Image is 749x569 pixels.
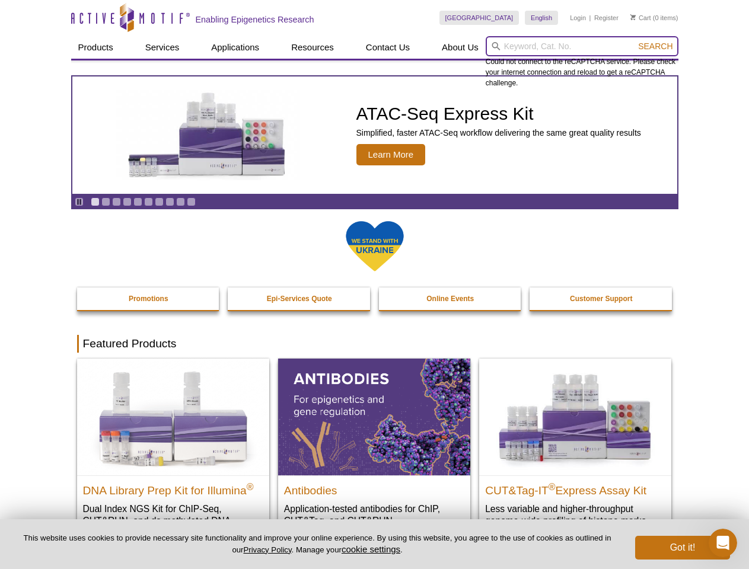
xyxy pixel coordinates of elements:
li: | [589,11,591,25]
a: Applications [204,36,266,59]
strong: Promotions [129,295,168,303]
div: Could not connect to the reCAPTCHA service. Please check your internet connection and reload to g... [486,36,678,88]
a: Login [570,14,586,22]
a: Go to slide 6 [144,197,153,206]
sup: ® [247,481,254,491]
input: Keyword, Cat. No. [486,36,678,56]
a: CUT&Tag-IT® Express Assay Kit CUT&Tag-IT®Express Assay Kit Less variable and higher-throughput ge... [479,359,671,538]
li: (0 items) [630,11,678,25]
a: Go to slide 4 [123,197,132,206]
img: All Antibodies [278,359,470,475]
h2: ATAC-Seq Express Kit [356,105,641,123]
a: Privacy Policy [243,545,291,554]
a: Go to slide 10 [187,197,196,206]
a: Products [71,36,120,59]
sup: ® [549,481,556,491]
a: Go to slide 2 [101,197,110,206]
a: Resources [284,36,341,59]
p: Application-tested antibodies for ChIP, CUT&Tag, and CUT&RUN. [284,503,464,527]
button: cookie settings [342,544,400,554]
a: About Us [435,36,486,59]
a: Online Events [379,287,522,310]
img: We Stand With Ukraine [345,220,404,273]
a: [GEOGRAPHIC_DATA] [439,11,519,25]
button: Got it! [635,536,730,560]
a: Toggle autoplay [75,197,84,206]
a: ATAC-Seq Express Kit ATAC-Seq Express Kit Simplified, faster ATAC-Seq workflow delivering the sam... [72,76,677,194]
a: Go to slide 8 [165,197,174,206]
p: This website uses cookies to provide necessary site functionality and improve your online experie... [19,533,616,555]
h2: Featured Products [77,335,672,353]
strong: Customer Support [570,295,632,303]
a: DNA Library Prep Kit for Illumina DNA Library Prep Kit for Illumina® Dual Index NGS Kit for ChIP-... [77,359,269,550]
article: ATAC-Seq Express Kit [72,76,677,194]
img: ATAC-Seq Express Kit [110,90,306,180]
button: Search [635,41,676,52]
a: Go to slide 9 [176,197,185,206]
a: Go to slide 7 [155,197,164,206]
span: Learn More [356,144,426,165]
strong: Epi-Services Quote [267,295,332,303]
img: DNA Library Prep Kit for Illumina [77,359,269,475]
a: Epi-Services Quote [228,287,371,310]
iframe: Intercom live chat [709,529,737,557]
h2: CUT&Tag-IT Express Assay Kit [485,479,665,497]
a: Go to slide 1 [91,197,100,206]
a: Go to slide 5 [133,197,142,206]
span: Search [638,41,672,51]
a: Services [138,36,187,59]
h2: DNA Library Prep Kit for Illumina [83,479,263,497]
p: Less variable and higher-throughput genome-wide profiling of histone marks​. [485,503,665,527]
a: Customer Support [530,287,673,310]
p: Simplified, faster ATAC-Seq workflow delivering the same great quality results [356,127,641,138]
a: Register [594,14,619,22]
a: Cart [630,14,651,22]
h2: Enabling Epigenetics Research [196,14,314,25]
img: CUT&Tag-IT® Express Assay Kit [479,359,671,475]
a: All Antibodies Antibodies Application-tested antibodies for ChIP, CUT&Tag, and CUT&RUN. [278,359,470,538]
img: Your Cart [630,14,636,20]
p: Dual Index NGS Kit for ChIP-Seq, CUT&RUN, and ds methylated DNA assays. [83,503,263,539]
a: English [525,11,558,25]
a: Contact Us [359,36,417,59]
strong: Online Events [426,295,474,303]
h2: Antibodies [284,479,464,497]
a: Promotions [77,287,221,310]
a: Go to slide 3 [112,197,121,206]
